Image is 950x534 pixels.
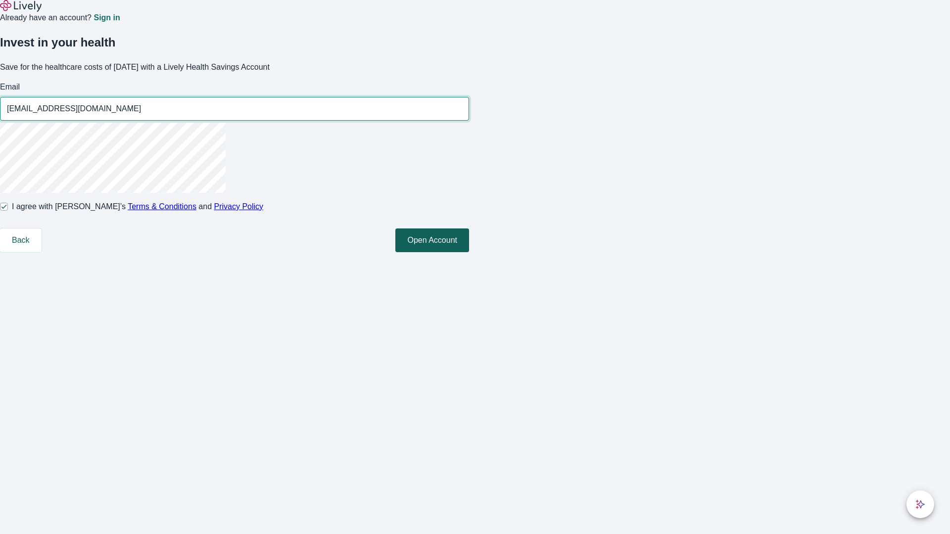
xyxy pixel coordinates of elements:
[128,202,196,211] a: Terms & Conditions
[906,490,934,518] button: chat
[214,202,264,211] a: Privacy Policy
[915,499,925,509] svg: Lively AI Assistant
[94,14,120,22] a: Sign in
[12,201,263,213] span: I agree with [PERSON_NAME]’s and
[395,228,469,252] button: Open Account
